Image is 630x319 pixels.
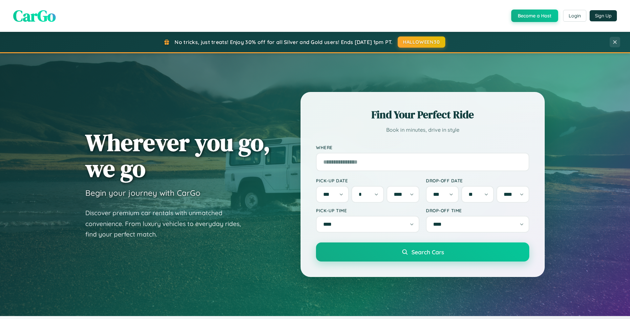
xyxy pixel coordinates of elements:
[426,178,529,183] label: Drop-off Date
[175,39,392,45] span: No tricks, just treats! Enjoy 30% off for all Silver and Gold users! Ends [DATE] 1pm PT.
[85,208,249,240] p: Discover premium car rentals with unmatched convenience. From luxury vehicles to everyday rides, ...
[398,36,445,48] button: HALLOWEEN30
[426,208,529,213] label: Drop-off Time
[85,129,270,181] h1: Wherever you go, we go
[411,248,444,256] span: Search Cars
[511,10,558,22] button: Become a Host
[316,208,419,213] label: Pick-up Time
[563,10,586,22] button: Login
[85,188,200,198] h3: Begin your journey with CarGo
[13,5,56,27] span: CarGo
[590,10,617,21] button: Sign Up
[316,125,529,135] p: Book in minutes, drive in style
[316,145,529,150] label: Where
[316,242,529,262] button: Search Cars
[316,178,419,183] label: Pick-up Date
[316,107,529,122] h2: Find Your Perfect Ride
